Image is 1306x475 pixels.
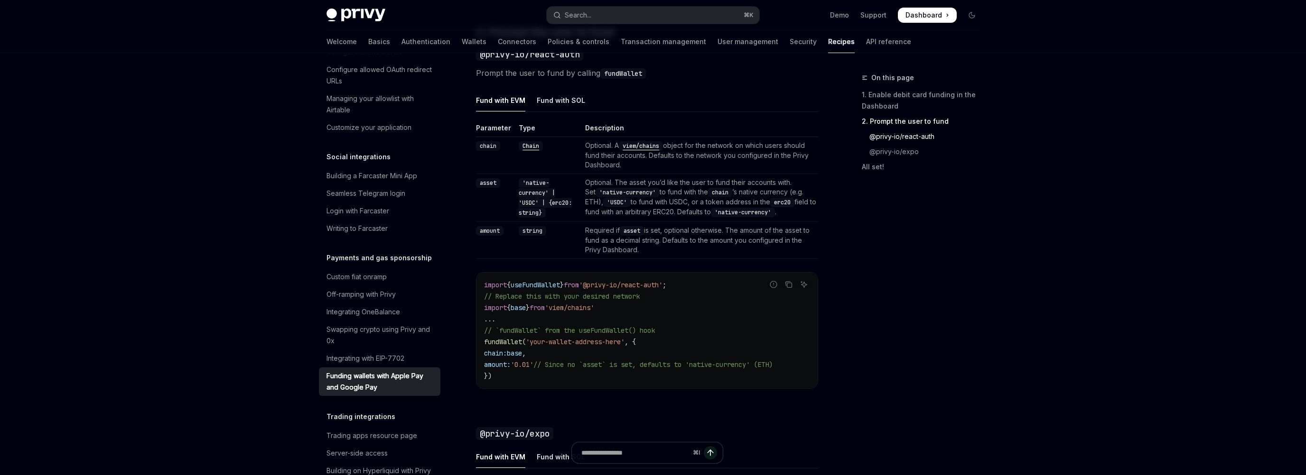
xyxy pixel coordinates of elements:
[581,137,818,174] td: Optional. A object for the network on which users should fund their accounts. Defaults to the net...
[319,427,440,444] a: Trading apps resource page
[476,141,500,151] code: chain
[476,226,504,236] code: amount
[790,30,817,53] a: Security
[565,9,591,21] div: Search...
[511,303,526,312] span: base
[603,198,631,207] code: 'USDC'
[484,326,655,335] span: // `fundWallet` from the useFundWallet() hook
[326,122,411,133] div: Customize your application
[319,350,440,367] a: Integrating with EIP-7702
[711,208,775,217] code: 'native-currency'
[718,30,778,53] a: User management
[319,61,440,90] a: Configure allowed OAuth redirect URLs
[533,360,773,369] span: // Since no `asset` is set, defaults to 'native-currency' (ETH)
[319,445,440,462] a: Server-side access
[560,281,564,289] span: }
[871,72,914,83] span: On this page
[319,367,440,396] a: Funding wallets with Apple Pay and Google Pay
[498,30,536,53] a: Connectors
[484,349,507,357] span: chain:
[581,222,818,259] td: Required if is set, optional otherwise. The amount of the asset to fund as a decimal string. Defa...
[862,159,987,174] a: All set!
[326,271,387,283] div: Custom fiat onramp
[319,220,440,237] a: Writing to Farcaster
[537,89,585,111] div: Fund with SOL
[625,338,636,346] span: , {
[484,338,522,346] span: fundWallet
[319,303,440,320] a: Integrating OneBalance
[581,442,689,463] input: Ask a question...
[484,315,495,323] span: ...
[368,30,390,53] a: Basics
[519,226,546,236] code: string
[862,144,987,159] a: @privy-io/expo
[326,9,385,22] img: dark logo
[770,198,794,207] code: erc20
[326,223,388,234] div: Writing to Farcaster
[862,129,987,144] a: @privy-io/react-auth
[326,289,396,300] div: Off-ramping with Privy
[828,30,855,53] a: Recipes
[581,174,818,222] td: Optional. The asset you’d like the user to fund their accounts with. Set to fund with the ’s nati...
[744,11,754,19] span: ⌘ K
[526,338,625,346] span: 'your-wallet-address-here'
[484,372,492,380] span: })
[519,141,543,149] a: Chain
[476,48,583,61] code: @privy-io/react-auth
[319,202,440,219] a: Login with Farcaster
[462,30,486,53] a: Wallets
[319,286,440,303] a: Off-ramping with Privy
[326,324,435,347] div: Swapping crypto using Privy and 0x
[860,10,886,20] a: Support
[798,278,810,291] button: Ask AI
[545,303,594,312] span: 'viem/chains'
[476,427,553,440] code: @privy-io/expo
[326,205,389,217] div: Login with Farcaster
[515,123,581,137] th: Type
[862,87,987,114] a: 1. Enable debit card funding in the Dashboard
[326,30,357,53] a: Welcome
[530,303,545,312] span: from
[319,119,440,136] a: Customize your application
[564,281,579,289] span: from
[519,141,543,151] code: Chain
[619,141,663,149] a: viem/chains
[522,349,526,357] span: ,
[319,90,440,119] a: Managing your allowlist with Airtable
[476,123,515,137] th: Parameter
[476,66,818,80] span: Prompt the user to fund by calling
[326,93,435,116] div: Managing your allowlist with Airtable
[326,306,400,318] div: Integrating OneBalance
[704,446,717,459] button: Send message
[511,360,533,369] span: '0.01'
[319,167,440,184] a: Building a Farcaster Mini App
[326,430,417,441] div: Trading apps resource page
[621,30,706,53] a: Transaction management
[476,89,525,111] div: Fund with EVM
[326,370,435,393] div: Funding wallets with Apple Pay and Google Pay
[898,8,957,23] a: Dashboard
[319,268,440,285] a: Custom fiat onramp
[507,281,511,289] span: {
[581,123,818,137] th: Description
[484,292,640,301] span: // Replace this with your desired network
[326,151,391,163] h5: Social integrations
[326,64,435,87] div: Configure allowed OAuth redirect URLs
[866,30,911,53] a: API reference
[511,281,560,289] span: useFundWallet
[326,188,405,199] div: Seamless Telegram login
[326,170,417,182] div: Building a Farcaster Mini App
[326,411,395,422] h5: Trading integrations
[484,281,507,289] span: import
[662,281,666,289] span: ;
[526,303,530,312] span: }
[547,7,759,24] button: Open search
[326,448,388,459] div: Server-side access
[964,8,979,23] button: Toggle dark mode
[326,252,432,264] h5: Payments and gas sponsorship
[319,321,440,349] a: Swapping crypto using Privy and 0x
[783,278,795,291] button: Copy the contents from the code block
[830,10,849,20] a: Demo
[905,10,942,20] span: Dashboard
[619,141,663,151] code: viem/chains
